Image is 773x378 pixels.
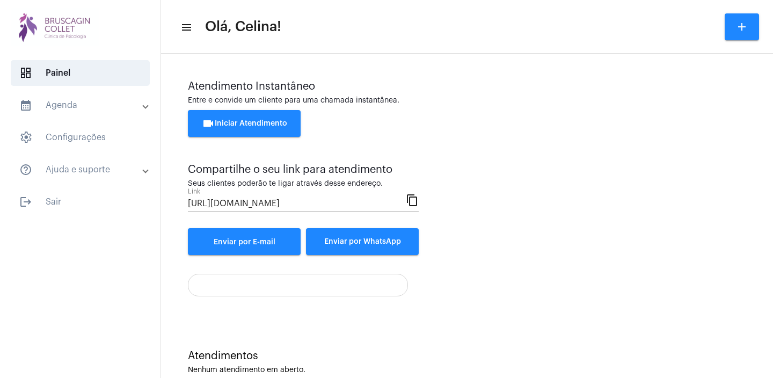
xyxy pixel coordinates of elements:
[188,164,419,176] div: Compartilhe o seu link para atendimento
[188,110,301,137] button: Iniciar Atendimento
[11,60,150,86] span: Painel
[735,20,748,33] mat-icon: add
[324,238,401,245] span: Enviar por WhatsApp
[6,157,161,183] mat-expansion-panel-header: sidenav iconAjuda e suporte
[9,5,102,48] img: bdd31f1e-573f-3f90-f05a-aecdfb595b2a.png
[205,18,281,35] span: Olá, Celina!
[188,97,746,105] div: Entre e convide um cliente para uma chamada instantânea.
[19,67,32,79] span: sidenav icon
[19,99,143,112] mat-panel-title: Agenda
[188,366,746,374] div: Nenhum atendimento em aberto.
[180,21,191,34] mat-icon: sidenav icon
[202,120,287,127] span: Iniciar Atendimento
[406,193,419,206] mat-icon: content_copy
[188,228,301,255] a: Enviar por E-mail
[214,238,275,246] span: Enviar por E-mail
[188,350,746,362] div: Atendimentos
[19,99,32,112] mat-icon: sidenav icon
[19,163,32,176] mat-icon: sidenav icon
[188,180,419,188] div: Seus clientes poderão te ligar através desse endereço.
[19,195,32,208] mat-icon: sidenav icon
[11,189,150,215] span: Sair
[202,117,215,130] mat-icon: videocam
[188,81,746,92] div: Atendimento Instantâneo
[306,228,419,255] button: Enviar por WhatsApp
[19,163,143,176] mat-panel-title: Ajuda e suporte
[6,92,161,118] mat-expansion-panel-header: sidenav iconAgenda
[11,125,150,150] span: Configurações
[19,131,32,144] span: sidenav icon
